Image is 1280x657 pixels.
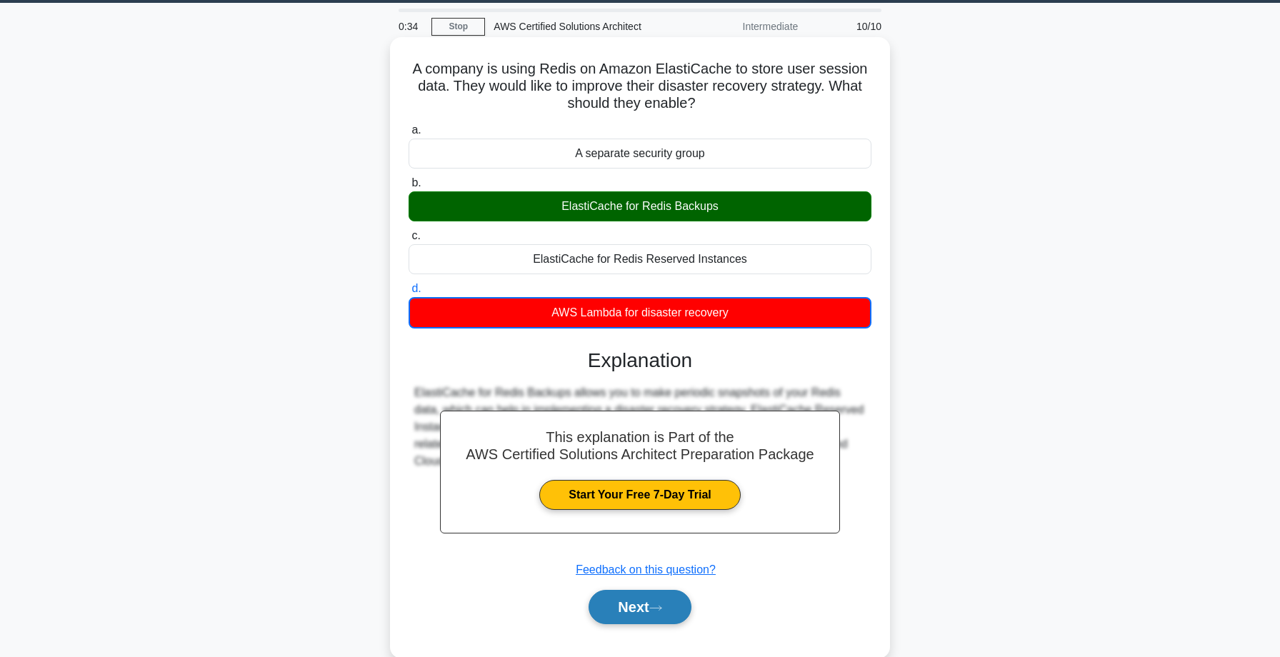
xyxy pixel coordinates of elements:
div: 10/10 [806,12,890,41]
div: ElastiCache for Redis Backups [409,191,871,221]
h5: A company is using Redis on Amazon ElastiCache to store user session data. They would like to imp... [407,60,873,113]
div: Intermediate [681,12,806,41]
div: 0:34 [390,12,431,41]
h3: Explanation [417,348,863,373]
span: b. [411,176,421,189]
span: d. [411,282,421,294]
button: Next [589,590,691,624]
div: AWS Lambda for disaster recovery [409,297,871,328]
span: a. [411,124,421,136]
div: ElastiCache for Redis Reserved Instances [409,244,871,274]
a: Feedback on this question? [576,563,716,576]
span: c. [411,229,420,241]
div: ElastiCache for Redis Backups allows you to make periodic snapshots of your Redis data, which can... [414,384,866,470]
div: A separate security group [409,139,871,169]
a: Stop [431,18,485,36]
div: AWS Certified Solutions Architect [485,12,681,41]
a: Start Your Free 7-Day Trial [539,480,740,510]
